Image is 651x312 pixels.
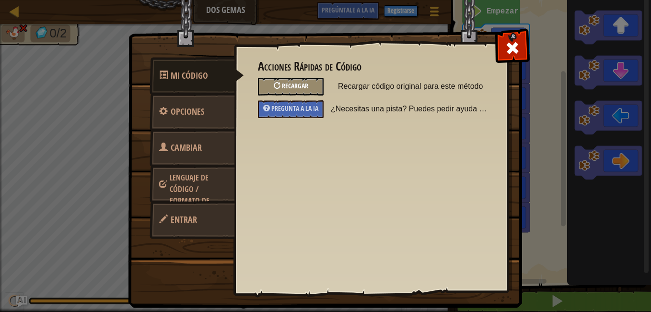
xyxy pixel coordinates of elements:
[331,100,491,118] span: ¿Necesitas una pista? Puedes pedir ayuda a la IA.
[258,78,324,96] div: Recargar código original para este método
[282,81,308,90] span: Recargar
[338,78,484,95] span: Recargar código original para este método
[171,70,208,82] span: Acciones Rápidas de Código
[171,214,197,226] span: Guarda tu progreso.
[258,100,324,118] div: Pregunta a la IA
[271,104,318,113] span: Pregunta a la IA
[159,172,209,217] span: Elegir héroe, lenguaje
[171,106,204,118] span: Hacer ajustes
[258,60,484,73] h3: Acciones Rápidas de Código
[159,142,202,178] span: Elegir héroe, lenguaje
[150,57,244,95] a: Mi Código
[150,93,235,131] a: Opciones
